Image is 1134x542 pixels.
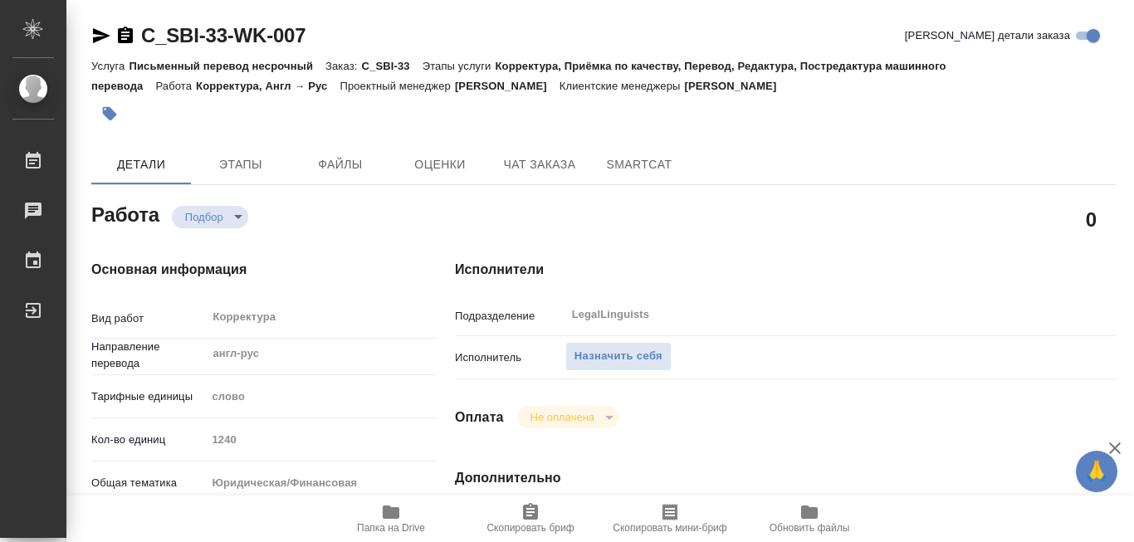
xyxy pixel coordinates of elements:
button: Назначить себя [565,342,672,371]
span: Обновить файлы [770,522,850,534]
p: Клиентские менеджеры [560,80,685,92]
span: [PERSON_NAME] детали заказа [905,27,1070,44]
span: Файлы [301,154,380,175]
p: Тарифные единицы [91,388,206,405]
span: Скопировать мини-бриф [613,522,726,534]
h4: Основная информация [91,260,389,280]
p: Работа [155,80,196,92]
button: Скопировать бриф [461,496,600,542]
input: Пустое поле [206,427,436,452]
div: Подбор [517,406,619,428]
p: Корректура, Приёмка по качеству, Перевод, Редактура, Постредактура машинного перевода [91,60,946,92]
p: Кол-во единиц [91,432,206,448]
p: Корректура, Англ → Рус [196,80,340,92]
p: Вид работ [91,310,206,327]
p: Этапы услуги [423,60,496,72]
button: Добавить тэг [91,95,128,132]
h4: Оплата [455,408,504,427]
p: Письменный перевод несрочный [129,60,325,72]
p: Услуга [91,60,129,72]
h4: Дополнительно [455,468,1116,488]
button: 🙏 [1076,451,1117,492]
p: Заказ: [325,60,361,72]
button: Не оплачена [525,410,599,424]
button: Скопировать ссылку [115,26,135,46]
p: Направление перевода [91,339,206,372]
div: слово [206,383,436,411]
p: Подразделение [455,308,565,325]
span: Оценки [400,154,480,175]
h4: Исполнители [455,260,1116,280]
p: [PERSON_NAME] [455,80,560,92]
span: Назначить себя [574,347,662,366]
span: SmartCat [599,154,679,175]
div: Подбор [172,206,248,228]
button: Обновить файлы [740,496,879,542]
button: Папка на Drive [321,496,461,542]
h2: Работа [91,198,159,228]
button: Подбор [180,210,228,224]
span: Чат заказа [500,154,579,175]
p: C_SBI-33 [361,60,422,72]
span: Этапы [201,154,281,175]
h2: 0 [1086,205,1097,233]
span: Скопировать бриф [486,522,574,534]
span: Детали [101,154,181,175]
p: Исполнитель [455,349,565,366]
p: Общая тематика [91,475,206,491]
p: [PERSON_NAME] [685,80,789,92]
button: Скопировать ссылку для ЯМессенджера [91,26,111,46]
span: 🙏 [1083,454,1111,489]
a: C_SBI-33-WK-007 [141,24,305,46]
div: Юридическая/Финансовая [206,469,436,497]
button: Скопировать мини-бриф [600,496,740,542]
p: Проектный менеджер [340,80,454,92]
span: Папка на Drive [357,522,425,534]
